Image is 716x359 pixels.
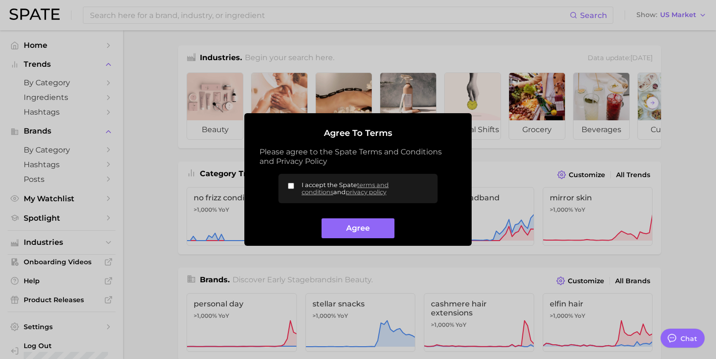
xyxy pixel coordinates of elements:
a: privacy policy [346,188,386,196]
h2: Agree to Terms [260,128,456,139]
a: terms and conditions [302,181,389,196]
span: I accept the Spate and [302,181,430,196]
input: I accept the Spateterms and conditionsandprivacy policy [288,183,294,189]
button: Agree [322,218,394,239]
p: Please agree to the Spate Terms and Conditions and Privacy Policy [260,147,456,166]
